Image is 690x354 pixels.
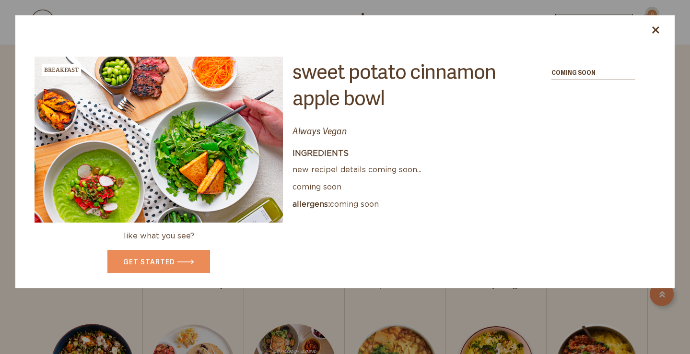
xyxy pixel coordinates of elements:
[42,64,81,76] div: Breakfast
[35,57,283,222] img: menu-popup-img
[292,57,531,117] h1: Sweet Potato Cinnamon Apple Bowl
[292,164,531,177] p: New Recipe! Details Coming Soon...
[292,201,330,208] span: Allergens:
[292,199,531,211] p: Coming Soon
[551,68,596,77] span: Coming Soon
[292,181,531,194] p: Coming Soon
[292,150,349,157] span: Ingredients
[292,117,531,144] p: Always Vegan
[35,230,283,243] p: like what you see?
[107,250,210,273] a: GET STARTED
